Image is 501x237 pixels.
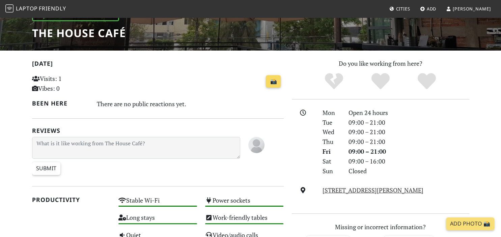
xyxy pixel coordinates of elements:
p: Missing or incorrect information? [292,222,469,232]
a: Add [417,3,439,15]
a: LaptopFriendly LaptopFriendly [5,3,66,15]
div: 09:00 – 21:00 [344,137,473,147]
div: There are no public reactions yet. [97,98,284,109]
h2: Productivity [32,196,111,203]
h2: [DATE] [32,60,284,70]
div: No [311,72,357,91]
div: Wed [318,127,344,137]
div: Closed [344,166,473,176]
div: Definitely! [403,72,450,91]
h2: Reviews [32,127,284,134]
div: 09:00 – 21:00 [344,118,473,127]
a: Cities [387,3,413,15]
div: Mon [318,108,344,118]
div: 09:00 – 16:00 [344,156,473,166]
div: Yes [357,72,404,91]
div: Fri [318,147,344,156]
h2: Been here [32,100,89,107]
div: Power sockets [201,195,288,212]
h1: The House Café [32,27,126,39]
div: Sat [318,156,344,166]
input: Submit [32,162,60,175]
p: Do you like working from here? [292,59,469,68]
div: 09:00 – 21:00 [344,127,473,137]
a: 📸 [266,75,281,88]
div: 09:00 – 21:00 [344,147,473,156]
a: [PERSON_NAME] [443,3,494,15]
span: Cities [396,6,410,12]
span: Friendly [39,5,66,12]
div: Work-friendly tables [201,212,288,229]
div: Thu [318,137,344,147]
div: Sun [318,166,344,176]
div: Tue [318,118,344,127]
img: LaptopFriendly [5,4,13,12]
div: Open 24 hours [344,108,473,118]
a: [STREET_ADDRESS][PERSON_NAME] [323,186,423,194]
div: Stable Wi-Fi [114,195,201,212]
img: blank-535327c66bd565773addf3077783bbfce4b00ec00e9fd257753287c682c7fa38.png [248,137,265,153]
span: Add [427,6,437,12]
span: [PERSON_NAME] [453,6,491,12]
span: Laptop [16,5,38,12]
p: Visits: 1 Vibes: 0 [32,74,111,93]
div: Long stays [114,212,201,229]
a: Add Photo 📸 [446,217,494,230]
